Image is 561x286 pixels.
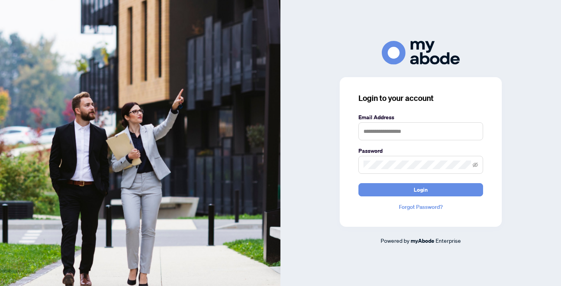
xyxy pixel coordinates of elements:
label: Email Address [358,113,483,122]
span: Powered by [381,237,409,244]
span: eye-invisible [473,162,478,168]
button: Login [358,183,483,196]
h3: Login to your account [358,93,483,104]
a: myAbode [411,237,434,245]
img: ma-logo [382,41,460,65]
span: Enterprise [436,237,461,244]
span: Login [414,184,428,196]
a: Forgot Password? [358,203,483,211]
label: Password [358,147,483,155]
